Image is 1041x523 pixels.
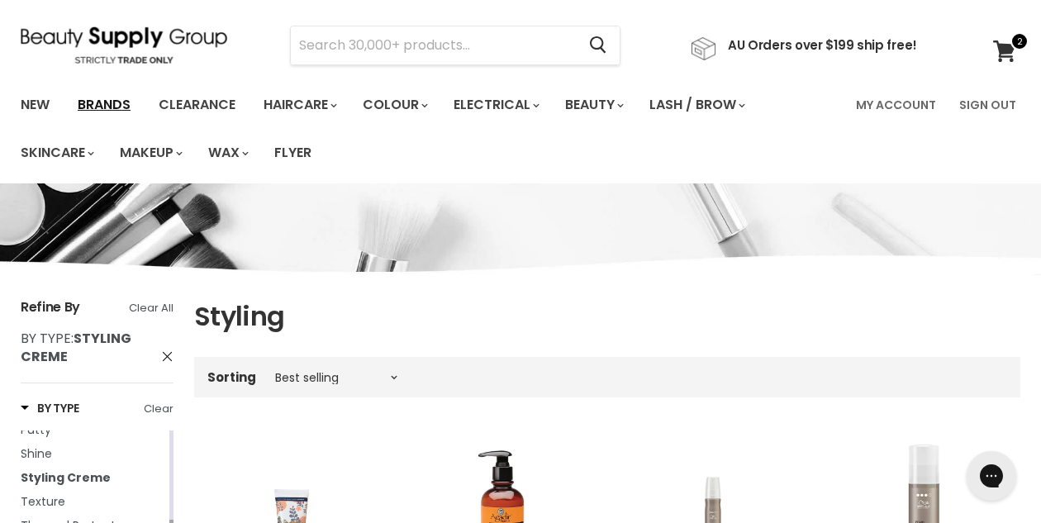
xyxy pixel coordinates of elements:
[8,88,62,122] a: New
[846,88,946,122] a: My Account
[350,88,438,122] a: Colour
[21,469,111,486] span: Styling Creme
[21,445,52,462] span: Shine
[21,492,166,511] a: Texture
[21,468,166,487] a: Styling Creme
[262,136,324,170] a: Flyer
[194,299,1020,334] h1: Styling
[21,329,131,366] strong: Styling Creme
[21,329,131,366] span: :
[21,493,65,510] span: Texture
[21,330,173,366] a: By Type: Styling Creme
[958,445,1024,506] iframe: Gorgias live chat messenger
[291,26,576,64] input: Search
[21,400,79,416] h3: By Type
[144,400,173,418] a: Clear
[146,88,248,122] a: Clearance
[8,136,104,170] a: Skincare
[949,88,1026,122] a: Sign Out
[207,370,256,384] label: Sorting
[21,329,71,348] span: By Type
[196,136,259,170] a: Wax
[576,26,620,64] button: Search
[21,445,166,463] a: Shine
[637,88,755,122] a: Lash / Brow
[107,136,193,170] a: Makeup
[251,88,347,122] a: Haircare
[21,297,80,316] span: Refine By
[65,88,143,122] a: Brands
[290,26,620,65] form: Product
[129,299,173,317] a: Clear All
[8,81,846,177] ul: Main menu
[441,88,549,122] a: Electrical
[553,88,634,122] a: Beauty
